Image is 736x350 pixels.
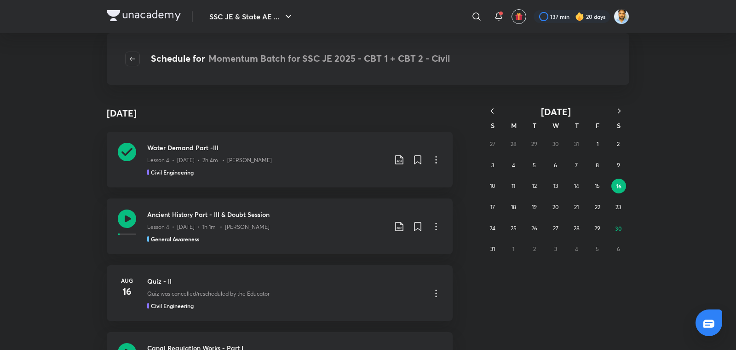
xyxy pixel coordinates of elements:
[590,158,605,173] button: August 8, 2025
[107,10,181,23] a: Company Logo
[611,137,626,152] button: August 2, 2025
[147,223,270,231] p: Lesson 4 • [DATE] • 1h 1m • [PERSON_NAME]
[506,200,521,215] button: August 18, 2025
[617,140,620,147] abbr: August 2, 2025
[594,225,600,232] abbr: August 29, 2025
[491,162,494,169] abbr: August 3, 2025
[151,302,194,310] h5: Civil Engineering
[548,200,563,215] button: August 20, 2025
[548,158,563,173] button: August 6, 2025
[506,158,521,173] button: August 4, 2025
[147,143,386,152] h3: Water Demand Part -III
[553,182,558,189] abbr: August 13, 2025
[515,12,523,21] img: avatar
[590,221,605,236] button: August 29, 2025
[485,158,500,173] button: August 3, 2025
[147,210,386,219] h3: Ancient History Part - III & Doubt Session
[575,12,584,21] img: streak
[541,105,571,118] span: [DATE]
[107,265,453,321] a: Aug16Quiz - IIQuiz was cancelled/rescheduled by the EducatorCivil Engineering
[147,276,423,286] h3: Quiz - II
[569,179,584,193] button: August 14, 2025
[512,9,526,24] button: avatar
[204,7,299,26] button: SSC JE & State AE ...
[107,198,453,254] a: Ancient History Part - III & Doubt SessionLesson 4 • [DATE] • 1h 1m • [PERSON_NAME]General Awareness
[575,162,578,169] abbr: August 7, 2025
[590,179,605,193] button: August 15, 2025
[527,221,542,236] button: August 26, 2025
[597,140,598,147] abbr: August 1, 2025
[527,179,542,193] button: August 12, 2025
[552,121,559,130] abbr: Wednesday
[617,162,620,169] abbr: August 9, 2025
[511,225,517,232] abbr: August 25, 2025
[574,225,580,232] abbr: August 28, 2025
[485,242,500,257] button: August 31, 2025
[502,106,609,117] button: [DATE]
[151,52,450,66] h4: Schedule for
[553,225,558,232] abbr: August 27, 2025
[151,235,199,243] h5: General Awareness
[489,225,495,232] abbr: August 24, 2025
[485,179,500,193] button: August 10, 2025
[147,156,272,164] p: Lesson 4 • [DATE] • 2h 4m • [PERSON_NAME]
[569,158,584,173] button: August 7, 2025
[548,179,563,193] button: August 13, 2025
[532,204,537,210] abbr: August 19, 2025
[617,121,621,130] abbr: Saturday
[590,200,605,215] button: August 22, 2025
[512,182,515,189] abbr: August 11, 2025
[574,182,579,189] abbr: August 14, 2025
[611,179,626,193] button: August 16, 2025
[548,221,563,236] button: August 27, 2025
[569,221,584,236] button: August 28, 2025
[552,204,558,210] abbr: August 20, 2025
[511,121,517,130] abbr: Monday
[490,204,495,210] abbr: August 17, 2025
[533,162,536,169] abbr: August 5, 2025
[611,221,626,236] button: August 30, 2025
[611,200,626,215] button: August 23, 2025
[614,9,629,24] img: Kunal Pradeep
[533,121,536,130] abbr: Tuesday
[118,285,136,298] h4: 16
[595,182,600,189] abbr: August 15, 2025
[147,290,270,298] p: Quiz was cancelled/rescheduled by the Educator
[490,245,495,252] abbr: August 31, 2025
[615,225,622,232] abbr: August 30, 2025
[208,52,450,64] span: Momentum Batch for SSC JE 2025 - CBT 1 + CBT 2 - Civil
[485,221,500,236] button: August 24, 2025
[554,162,557,169] abbr: August 6, 2025
[506,221,521,236] button: August 25, 2025
[590,137,605,152] button: August 1, 2025
[596,162,599,169] abbr: August 8, 2025
[151,168,194,176] h5: Civil Engineering
[611,158,626,173] button: August 9, 2025
[615,204,621,210] abbr: August 23, 2025
[575,121,579,130] abbr: Thursday
[107,132,453,187] a: Water Demand Part -IIILesson 4 • [DATE] • 2h 4m • [PERSON_NAME]Civil Engineering
[107,106,137,120] h4: [DATE]
[107,10,181,21] img: Company Logo
[595,204,600,210] abbr: August 22, 2025
[118,276,136,285] h6: Aug
[512,162,515,169] abbr: August 4, 2025
[490,182,495,189] abbr: August 10, 2025
[531,225,537,232] abbr: August 26, 2025
[527,200,542,215] button: August 19, 2025
[511,204,516,210] abbr: August 18, 2025
[532,182,537,189] abbr: August 12, 2025
[616,182,621,190] abbr: August 16, 2025
[485,200,500,215] button: August 17, 2025
[527,158,542,173] button: August 5, 2025
[491,121,494,130] abbr: Sunday
[506,179,521,193] button: August 11, 2025
[574,204,579,210] abbr: August 21, 2025
[569,200,584,215] button: August 21, 2025
[596,121,599,130] abbr: Friday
